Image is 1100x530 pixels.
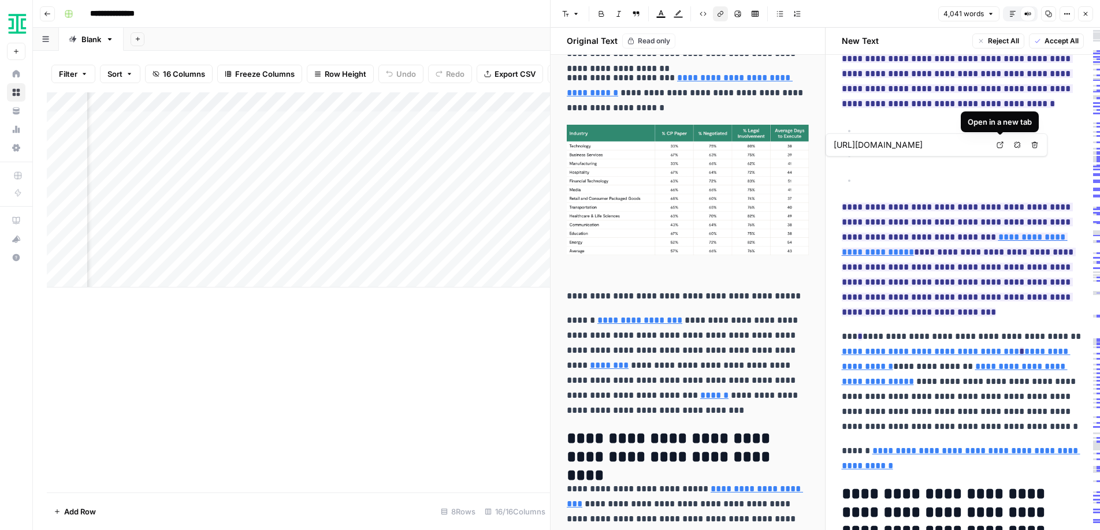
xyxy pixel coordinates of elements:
button: Row Height [307,65,374,83]
a: Home [7,65,25,83]
h2: Original Text [560,35,618,47]
button: Filter [51,65,95,83]
span: 4,041 words [943,9,984,19]
span: Freeze Columns [235,68,295,80]
span: Row Height [325,68,366,80]
button: Accept All [1029,33,1084,48]
button: 4,041 words [938,6,999,21]
div: Open in a new tab [968,116,1032,128]
span: Add Row [64,506,96,517]
button: Export CSV [477,65,543,83]
span: Undo [396,68,416,80]
a: Browse [7,83,25,102]
a: Your Data [7,102,25,120]
button: Reject All [972,33,1024,48]
span: Accept All [1045,36,1079,46]
button: Redo [428,65,472,83]
img: Ironclad Logo [7,13,28,34]
a: AirOps Academy [7,211,25,230]
a: Usage [7,120,25,139]
button: Workspace: Ironclad [7,9,25,38]
span: 16 Columns [163,68,205,80]
span: Redo [446,68,464,80]
button: Sort [100,65,140,83]
span: Sort [107,68,122,80]
div: What's new? [8,230,25,248]
span: Reject All [988,36,1019,46]
button: Undo [378,65,423,83]
a: Settings [7,139,25,157]
span: Export CSV [495,68,536,80]
button: Help + Support [7,248,25,267]
div: 16/16 Columns [480,502,550,521]
button: Freeze Columns [217,65,302,83]
a: Blank [59,28,124,51]
button: Add Row [47,502,103,521]
button: 16 Columns [145,65,213,83]
div: 8 Rows [436,502,480,521]
span: Filter [59,68,77,80]
button: What's new? [7,230,25,248]
span: Read only [638,36,670,46]
div: Blank [81,33,101,45]
h2: New Text [842,35,879,47]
